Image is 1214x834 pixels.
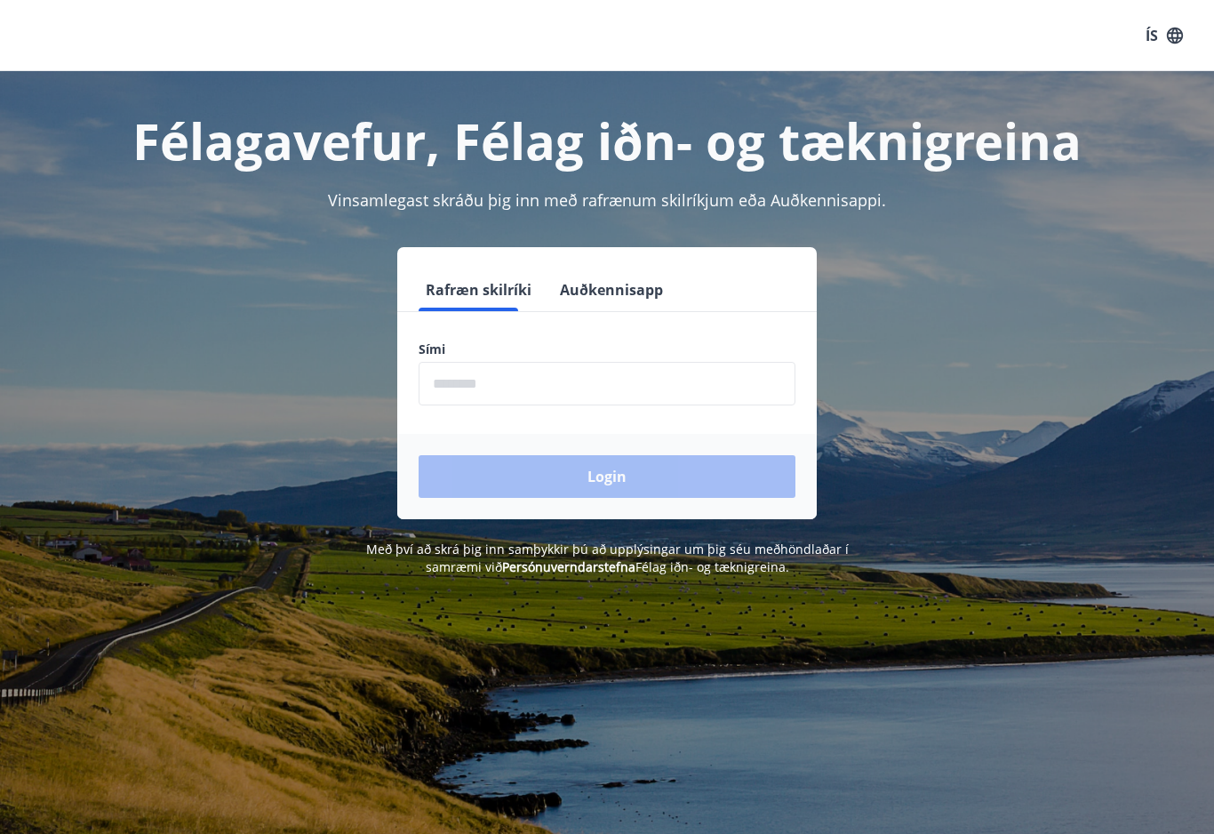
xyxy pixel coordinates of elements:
[1136,20,1193,52] button: ÍS
[502,558,635,575] a: Persónuverndarstefna
[366,541,849,575] span: Með því að skrá þig inn samþykkir þú að upplýsingar um þig séu meðhöndlaðar í samræmi við Félag i...
[21,107,1193,174] h1: Félagavefur, Félag iðn- og tæknigreina
[328,189,886,211] span: Vinsamlegast skráðu þig inn með rafrænum skilríkjum eða Auðkennisappi.
[419,269,539,311] button: Rafræn skilríki
[553,269,670,311] button: Auðkennisapp
[419,341,795,358] label: Sími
